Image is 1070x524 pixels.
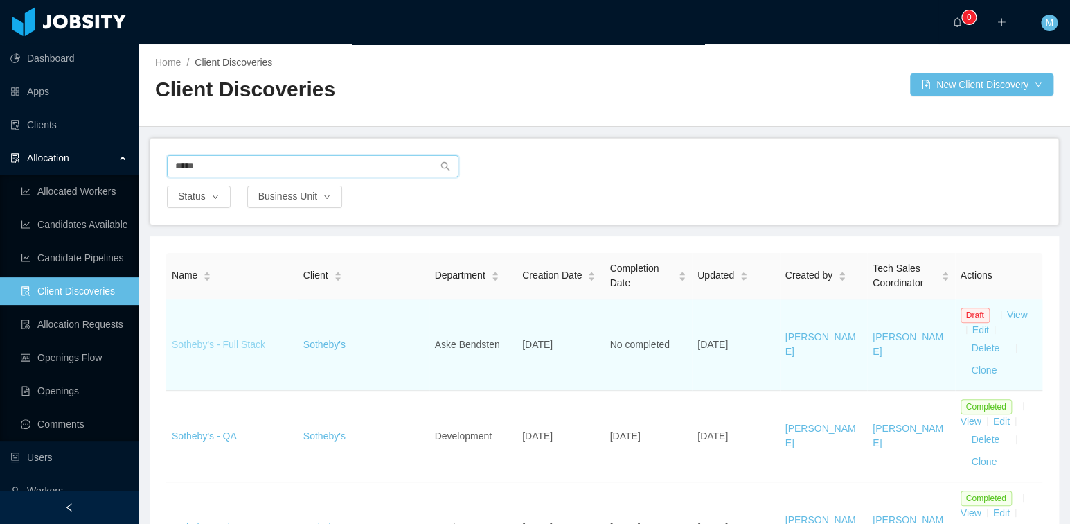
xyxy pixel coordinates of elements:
div: Sort [740,270,748,279]
i: icon: plus [997,17,1006,27]
td: [DATE] [692,391,780,482]
a: icon: idcardOpenings Flow [21,344,127,372]
span: Client [303,268,328,283]
div: Sort [838,270,846,279]
sup: 0 [962,10,976,24]
h2: Client Discoveries [155,76,605,104]
div: Sort [587,270,596,279]
a: icon: file-searchClient Discoveries [21,277,127,305]
span: Completed [961,491,1012,506]
button: Delete [961,429,1010,451]
a: Sotheby's [303,339,346,350]
a: View [1007,309,1028,320]
td: No completed [605,299,693,391]
span: Actions [961,270,992,281]
i: icon: caret-up [838,270,846,274]
a: icon: robotUsers [10,444,127,471]
span: Allocation [27,152,69,164]
div: Sort [678,270,686,279]
div: Sort [334,270,342,279]
span: Updated [697,268,734,283]
i: icon: caret-down [588,275,596,279]
button: Clone [961,360,1008,382]
i: icon: caret-up [491,270,499,274]
button: icon: file-addNew Client Discoverydown [910,73,1053,96]
td: [DATE] [517,391,605,482]
span: / [186,57,189,68]
i: icon: caret-down [491,275,499,279]
button: Clone [961,451,1008,473]
i: icon: caret-down [679,275,686,279]
button: Business Uniticon: down [247,186,343,208]
button: Statusicon: down [167,186,231,208]
span: Draft [961,308,990,323]
a: [PERSON_NAME] [785,423,856,448]
i: icon: caret-up [204,270,211,274]
span: M [1045,15,1053,31]
a: icon: userWorkers [10,477,127,505]
a: View [961,507,981,518]
span: Completed [961,399,1012,414]
i: icon: search [440,161,450,171]
a: Edit [993,507,1010,518]
a: icon: file-doneAllocation Requests [21,311,127,338]
i: icon: caret-down [740,275,747,279]
span: Name [172,268,197,283]
span: Tech Sales Coordinator [873,261,936,290]
span: Creation Date [522,268,582,283]
a: icon: file-textOpenings [21,377,127,405]
i: icon: caret-down [334,275,341,279]
i: icon: caret-down [204,275,211,279]
i: icon: caret-down [941,275,949,279]
a: icon: pie-chartDashboard [10,44,127,72]
td: Aske Bendsten [429,299,517,391]
a: [PERSON_NAME] [785,331,856,357]
td: Development [429,391,517,482]
div: Sort [941,270,949,279]
a: [PERSON_NAME] [873,423,943,448]
span: Department [435,268,485,283]
i: icon: caret-up [740,270,747,274]
i: icon: caret-up [334,270,341,274]
a: Edit [972,324,989,335]
div: Sort [491,270,499,279]
td: [DATE] [692,299,780,391]
a: icon: line-chartAllocated Workers [21,177,127,205]
i: icon: solution [10,153,20,163]
i: icon: caret-down [838,275,846,279]
a: Home [155,57,181,68]
a: Edit [993,416,1010,427]
span: Created by [785,268,832,283]
a: [PERSON_NAME] [873,331,943,357]
a: icon: appstoreApps [10,78,127,105]
td: [DATE] [605,391,693,482]
i: icon: caret-up [941,270,949,274]
a: icon: messageComments [21,410,127,438]
button: Delete [961,338,1010,360]
a: icon: line-chartCandidate Pipelines [21,244,127,272]
a: Sotheby's - Full Stack [172,339,265,350]
span: Completion Date [610,261,673,290]
td: [DATE] [517,299,605,391]
a: Sotheby's - QA [172,430,237,442]
i: icon: caret-up [588,270,596,274]
a: icon: line-chartCandidates Available [21,211,127,238]
a: icon: auditClients [10,111,127,139]
span: Client Discoveries [195,57,272,68]
i: icon: bell [952,17,962,27]
a: Sotheby's [303,430,346,442]
i: icon: caret-up [679,270,686,274]
div: Sort [203,270,211,279]
a: View [961,416,981,427]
